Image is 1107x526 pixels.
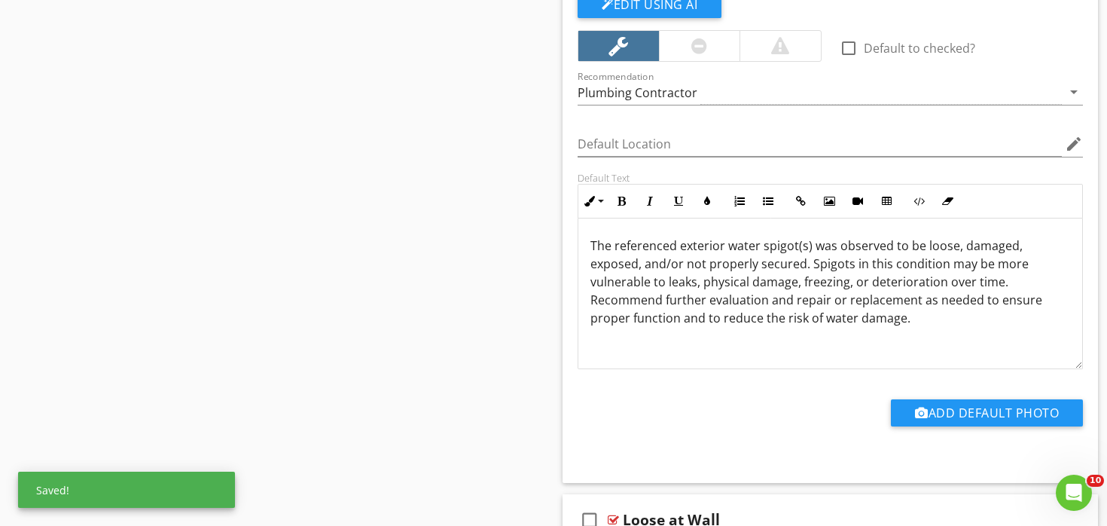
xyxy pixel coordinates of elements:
[1087,475,1104,487] span: 10
[1056,475,1092,511] iframe: Intercom live chat
[904,187,933,216] button: Code View
[933,187,962,216] button: Clear Formatting
[578,172,1083,184] div: Default Text
[891,399,1083,427] button: Add Default Photo
[1065,83,1083,101] i: arrow_drop_down
[18,472,235,508] div: Saved!
[864,41,975,56] label: Default to checked?
[607,187,636,216] button: Bold (⌘B)
[1065,135,1083,153] i: edit
[578,86,697,99] div: Plumbing Contractor
[636,187,664,216] button: Italic (⌘I)
[578,132,1062,157] input: Default Location
[664,187,693,216] button: Underline (⌘U)
[590,237,1042,326] span: The referenced exterior water spigot(s) was observed to be loose, damaged, exposed, and/or not pr...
